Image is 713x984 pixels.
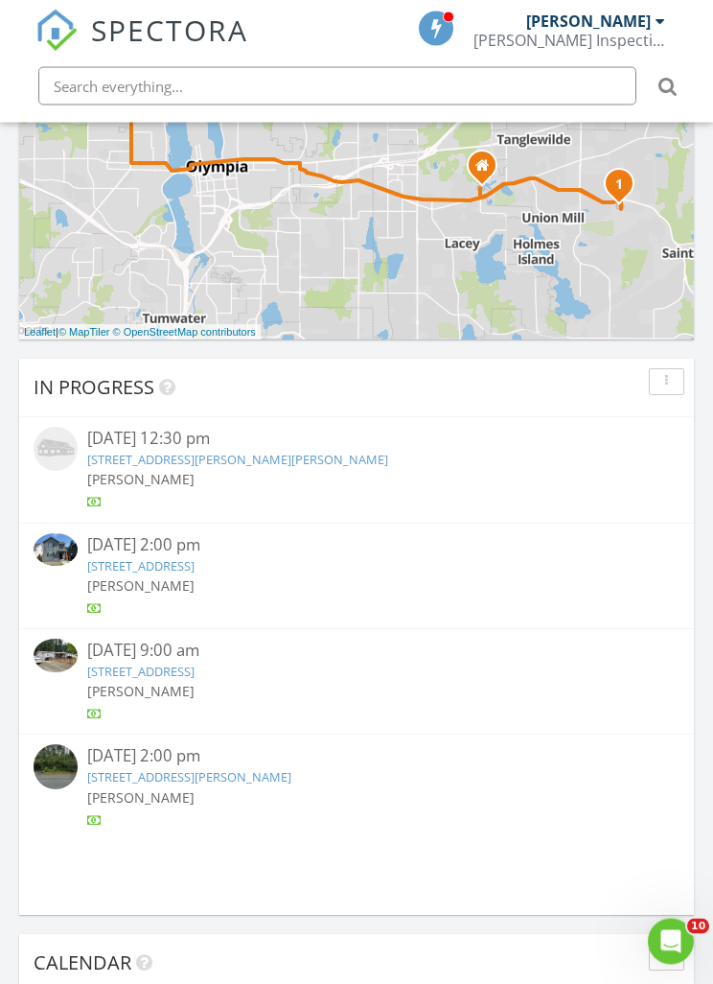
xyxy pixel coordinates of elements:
[34,745,679,831] a: [DATE] 2:00 pm [STREET_ADDRESS][PERSON_NAME] [PERSON_NAME]
[482,166,494,177] div: PO BOX 8004, LACEY WA 98509
[87,769,291,786] a: [STREET_ADDRESS][PERSON_NAME]
[87,664,195,681] a: [STREET_ADDRESS]
[58,327,110,339] a: © MapTiler
[34,534,679,620] a: [DATE] 2:00 pm [STREET_ADDRESS] [PERSON_NAME]
[87,471,195,489] span: [PERSON_NAME]
[648,919,694,965] iframe: Intercom live chat
[615,179,623,193] i: 1
[24,327,56,339] a: Leaflet
[34,640,679,725] a: [DATE] 9:00 am [STREET_ADDRESS] [PERSON_NAME]
[87,640,626,664] div: [DATE] 9:00 am
[87,452,388,469] a: [STREET_ADDRESS][PERSON_NAME][PERSON_NAME]
[87,558,195,575] a: [STREET_ADDRESS]
[87,683,195,701] span: [PERSON_NAME]
[526,12,651,31] div: [PERSON_NAME]
[34,428,679,513] a: [DATE] 12:30 pm [STREET_ADDRESS][PERSON_NAME][PERSON_NAME] [PERSON_NAME]
[87,789,195,808] span: [PERSON_NAME]
[34,534,78,568] img: 9308879%2Fcover_photos%2FkWljk82PqU1eDjmjayec%2Fsmall.jpg
[35,10,78,52] img: The Best Home Inspection Software - Spectora
[91,10,248,50] span: SPECTORA
[34,950,131,976] span: Calendar
[34,375,154,401] span: In Progress
[473,31,665,50] div: Boggs Inspection Services
[34,745,78,789] img: streetview
[687,919,709,934] span: 10
[113,327,256,339] a: © OpenStreetMap contributors
[87,577,195,596] span: [PERSON_NAME]
[87,745,626,769] div: [DATE] 2:00 pm
[35,26,248,66] a: SPECTORA
[19,325,261,341] div: |
[34,428,78,472] img: house-placeholder-square-ca63347ab8c70e15b013bc22427d3df0f7f082c62ce06d78aee8ec4e70df452f.jpg
[619,184,631,196] div: 1645 Pacific Ridge Dr SE, Olympia, WA 98513
[87,428,626,452] div: [DATE] 12:30 pm
[38,67,636,105] input: Search everything...
[34,640,78,673] img: 9309463%2Fcover_photos%2FhUDmOJD0DKSgxS9NuCeS%2Fsmall.jpg
[87,534,626,558] div: [DATE] 2:00 pm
